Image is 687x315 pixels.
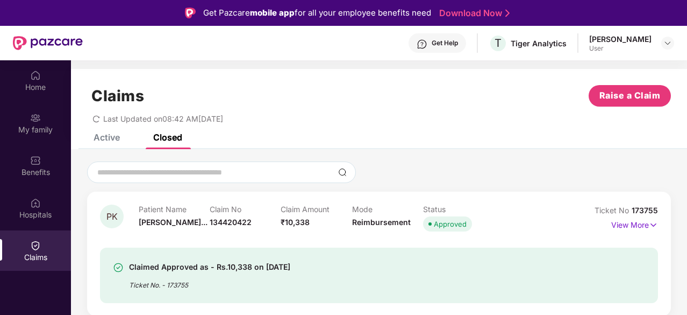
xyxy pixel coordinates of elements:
span: PK [106,212,118,221]
img: Logo [185,8,196,18]
span: Ticket No [595,206,632,215]
img: svg+xml;base64,PHN2ZyBpZD0iRHJvcGRvd24tMzJ4MzIiIHhtbG5zPSJodHRwOi8vd3d3LnczLm9yZy8yMDAwL3N2ZyIgd2... [663,39,672,47]
span: Raise a Claim [599,89,661,102]
img: svg+xml;base64,PHN2ZyBpZD0iSG9zcGl0YWxzIiB4bWxucz0iaHR0cDovL3d3dy53My5vcmcvMjAwMC9zdmciIHdpZHRoPS... [30,198,41,208]
div: Tiger Analytics [511,38,567,48]
span: 134420422 [210,218,252,227]
div: Claimed Approved as - Rs.10,338 on [DATE] [129,261,290,274]
p: Claim No [210,205,281,214]
span: 173755 [632,206,658,215]
img: Stroke [505,8,510,19]
img: svg+xml;base64,PHN2ZyB3aWR0aD0iMjAiIGhlaWdodD0iMjAiIHZpZXdCb3g9IjAgMCAyMCAyMCIgZmlsbD0ibm9uZSIgeG... [30,113,41,123]
img: svg+xml;base64,PHN2ZyBpZD0iSGVscC0zMngzMiIgeG1sbnM9Imh0dHA6Ly93d3cudzMub3JnLzIwMDAvc3ZnIiB3aWR0aD... [417,39,427,50]
p: Status [423,205,494,214]
div: User [589,44,652,53]
div: Active [94,132,120,143]
h1: Claims [91,87,144,105]
button: Raise a Claim [589,85,671,107]
img: New Pazcare Logo [13,36,83,50]
div: Closed [153,132,182,143]
span: [PERSON_NAME]... [139,218,207,227]
div: [PERSON_NAME] [589,34,652,44]
img: svg+xml;base64,PHN2ZyBpZD0iQ2xhaW0iIHhtbG5zPSJodHRwOi8vd3d3LnczLm9yZy8yMDAwL3N2ZyIgd2lkdGg9IjIwIi... [30,240,41,251]
p: Claim Amount [281,205,352,214]
p: Mode [352,205,423,214]
p: View More [611,216,658,231]
span: T [495,37,502,50]
p: Patient Name [139,205,210,214]
span: Last Updated on 08:42 AM[DATE] [103,114,223,123]
img: svg+xml;base64,PHN2ZyBpZD0iQmVuZWZpdHMiIHhtbG5zPSJodHRwOi8vd3d3LnczLm9yZy8yMDAwL3N2ZyIgd2lkdGg9Ij... [30,155,41,166]
img: svg+xml;base64,PHN2ZyB4bWxucz0iaHR0cDovL3d3dy53My5vcmcvMjAwMC9zdmciIHdpZHRoPSIxNyIgaGVpZ2h0PSIxNy... [649,219,658,231]
span: redo [92,114,100,123]
strong: mobile app [250,8,295,18]
a: Download Now [439,8,506,19]
span: ₹10,338 [281,218,310,227]
div: Approved [434,219,467,229]
div: Get Pazcare for all your employee benefits need [203,6,431,19]
img: svg+xml;base64,PHN2ZyBpZD0iU2VhcmNoLTMyeDMyIiB4bWxucz0iaHR0cDovL3d3dy53My5vcmcvMjAwMC9zdmciIHdpZH... [338,168,347,177]
img: svg+xml;base64,PHN2ZyBpZD0iU3VjY2Vzcy0zMngzMiIgeG1sbnM9Imh0dHA6Ly93d3cudzMub3JnLzIwMDAvc3ZnIiB3aW... [113,262,124,273]
div: Ticket No. - 173755 [129,274,290,290]
div: Get Help [432,39,458,47]
img: svg+xml;base64,PHN2ZyBpZD0iSG9tZSIgeG1sbnM9Imh0dHA6Ly93d3cudzMub3JnLzIwMDAvc3ZnIiB3aWR0aD0iMjAiIG... [30,70,41,81]
span: Reimbursement [352,218,411,227]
